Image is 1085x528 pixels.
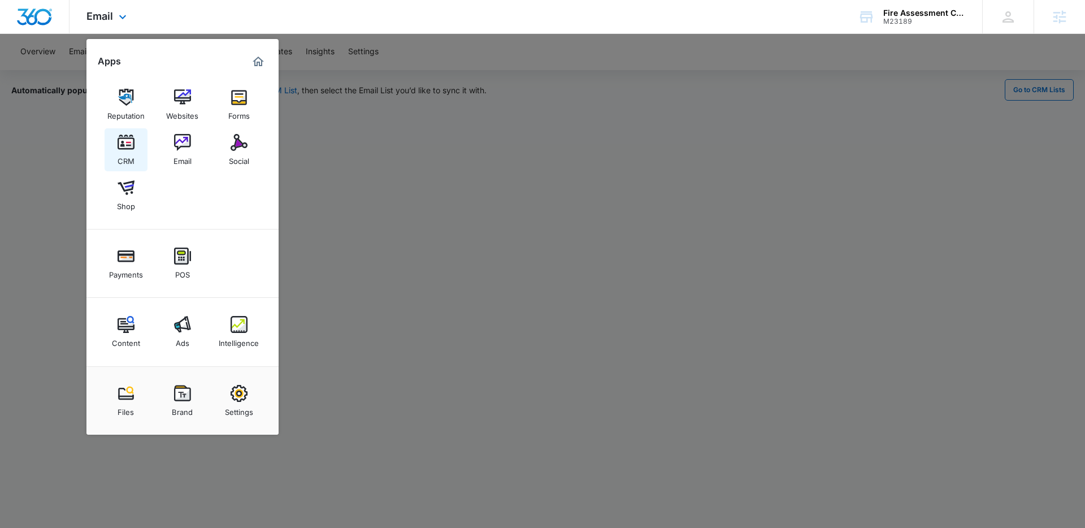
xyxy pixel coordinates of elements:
a: Marketing 360® Dashboard [249,53,267,71]
a: Reputation [105,83,147,126]
div: Social [229,151,249,166]
div: Email [173,151,192,166]
h2: Apps [98,56,121,67]
a: CRM [105,128,147,171]
a: Forms [218,83,261,126]
div: CRM [118,151,134,166]
div: Reputation [107,106,145,120]
div: POS [175,265,190,279]
span: Email [86,10,113,22]
div: Forms [228,106,250,120]
a: Ads [161,310,204,353]
a: Websites [161,83,204,126]
a: Brand [161,379,204,422]
div: Payments [109,265,143,279]
div: Settings [225,402,253,417]
a: Intelligence [218,310,261,353]
div: Brand [172,402,193,417]
div: Intelligence [219,333,259,348]
a: Content [105,310,147,353]
div: Ads [176,333,189,348]
a: Files [105,379,147,422]
div: account id [883,18,966,25]
div: Files [118,402,134,417]
a: Email [161,128,204,171]
a: POS [161,242,204,285]
a: Settings [218,379,261,422]
a: Social [218,128,261,171]
div: Content [112,333,140,348]
div: account name [883,8,966,18]
div: Websites [166,106,198,120]
a: Shop [105,174,147,217]
div: Shop [117,196,135,211]
a: Payments [105,242,147,285]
